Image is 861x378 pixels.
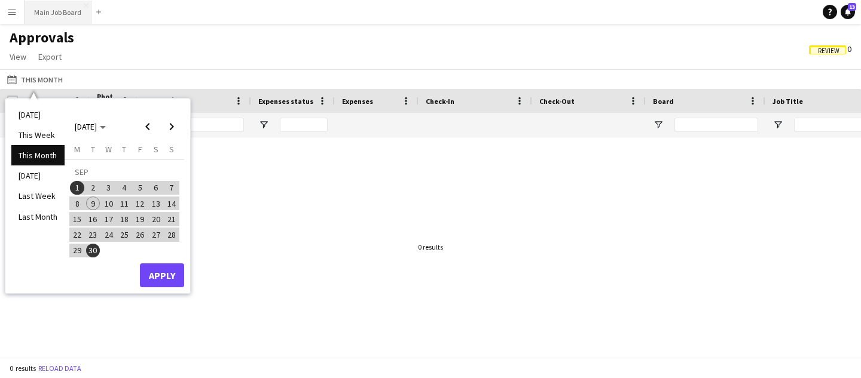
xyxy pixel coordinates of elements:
[11,207,65,227] li: Last Month
[117,196,132,211] button: 11-09-2025
[148,211,163,227] button: 20-09-2025
[149,228,163,242] span: 27
[418,242,443,251] div: 0 results
[258,119,269,130] button: Open Filter Menu
[145,97,164,106] span: Name
[164,212,179,226] span: 21
[10,51,26,62] span: View
[85,211,100,227] button: 16-09-2025
[102,181,116,195] span: 3
[25,1,91,24] button: Main Job Board
[11,165,65,186] li: [DATE]
[74,144,80,155] span: M
[140,263,184,287] button: Apply
[25,97,42,106] span: Date
[33,49,66,64] a: Export
[164,196,179,211] button: 14-09-2025
[91,144,95,155] span: T
[773,119,783,130] button: Open Filter Menu
[132,196,148,211] button: 12-09-2025
[11,125,65,145] li: This Week
[117,227,132,242] button: 25-09-2025
[653,97,674,106] span: Board
[122,144,126,155] span: T
[102,228,116,242] span: 24
[85,180,100,195] button: 02-09-2025
[69,180,85,195] button: 01-09-2025
[105,144,112,155] span: W
[426,97,454,106] span: Check-In
[70,116,111,137] button: Choose month and year
[117,211,132,227] button: 18-09-2025
[7,96,18,106] input: Column with Header Selection
[117,181,132,195] span: 4
[773,97,803,106] span: Job Title
[117,228,132,242] span: 25
[164,196,179,211] span: 14
[86,212,100,226] span: 16
[164,181,179,195] span: 7
[86,228,100,242] span: 23
[154,144,158,155] span: S
[132,211,148,227] button: 19-09-2025
[818,47,839,55] span: Review
[86,244,100,258] span: 30
[117,180,132,195] button: 04-09-2025
[133,196,147,211] span: 12
[133,228,147,242] span: 26
[138,144,142,155] span: F
[101,196,117,211] button: 10-09-2025
[69,242,85,258] button: 29-09-2025
[169,144,174,155] span: S
[69,211,85,227] button: 15-09-2025
[86,196,100,211] span: 9
[133,212,147,226] span: 19
[102,212,116,226] span: 17
[148,227,163,242] button: 27-09-2025
[102,196,116,211] span: 10
[342,97,373,106] span: Expenses
[101,211,117,227] button: 17-09-2025
[69,164,179,180] td: SEP
[70,181,84,195] span: 1
[97,92,116,110] span: Photo
[85,227,100,242] button: 23-09-2025
[117,196,132,211] span: 11
[148,196,163,211] button: 13-09-2025
[69,196,85,211] button: 08-09-2025
[75,121,97,132] span: [DATE]
[85,196,100,211] button: 09-09-2025
[148,180,163,195] button: 06-09-2025
[5,72,65,87] button: This Month
[86,181,100,195] span: 2
[149,196,163,211] span: 13
[133,181,147,195] span: 5
[11,186,65,206] li: Last Week
[166,118,244,132] input: Name Filter Input
[69,227,85,242] button: 22-09-2025
[11,105,65,125] li: [DATE]
[841,5,855,19] a: 13
[132,227,148,242] button: 26-09-2025
[848,3,856,11] span: 13
[70,244,84,258] span: 29
[101,227,117,242] button: 24-09-2025
[280,118,328,132] input: Expenses status Filter Input
[132,180,148,195] button: 05-09-2025
[70,212,84,226] span: 15
[85,242,100,258] button: 30-09-2025
[164,227,179,242] button: 28-09-2025
[117,212,132,226] span: 18
[149,181,163,195] span: 6
[164,180,179,195] button: 07-09-2025
[149,212,163,226] span: 20
[101,180,117,195] button: 03-09-2025
[164,211,179,227] button: 21-09-2025
[136,115,160,139] button: Previous month
[539,97,575,106] span: Check-Out
[36,362,84,375] button: Reload data
[5,49,31,64] a: View
[674,118,758,132] input: Board Filter Input
[38,51,62,62] span: Export
[258,97,313,106] span: Expenses status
